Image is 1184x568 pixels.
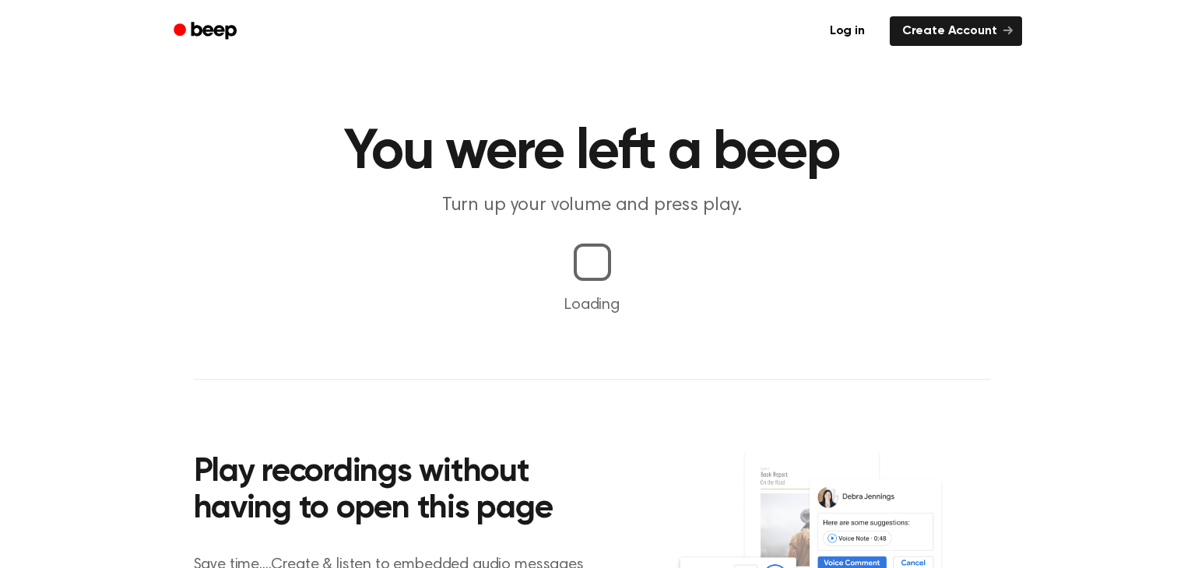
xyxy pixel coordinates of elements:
[814,13,880,49] a: Log in
[19,293,1165,317] p: Loading
[194,124,991,181] h1: You were left a beep
[293,193,891,219] p: Turn up your volume and press play.
[890,16,1022,46] a: Create Account
[163,16,251,47] a: Beep
[194,454,613,528] h2: Play recordings without having to open this page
